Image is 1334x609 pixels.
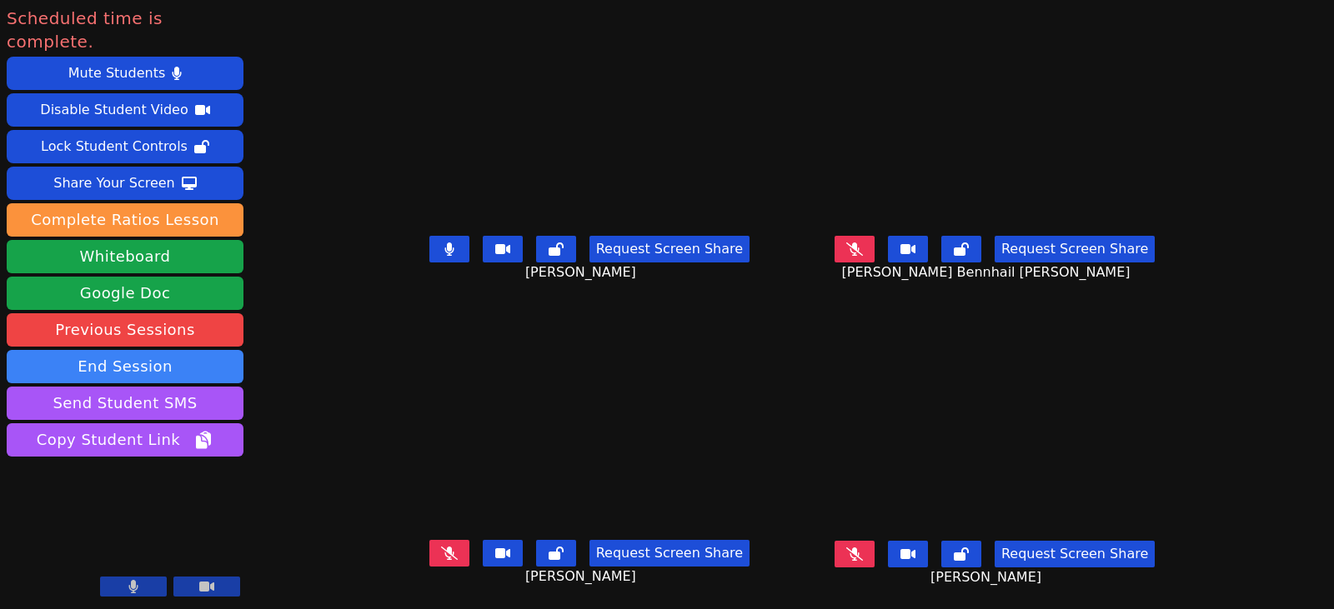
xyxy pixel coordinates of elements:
button: Lock Student Controls [7,130,243,163]
button: Request Screen Share [995,236,1155,262]
button: Send Student SMS [7,387,243,420]
button: Whiteboard [7,240,243,273]
div: Mute Students [68,60,165,87]
button: Share Your Screen [7,167,243,200]
button: Request Screen Share [995,541,1155,567]
button: End Session [7,350,243,383]
button: Request Screen Share [589,540,750,567]
a: Google Doc [7,277,243,310]
span: [PERSON_NAME] [930,567,1046,587]
span: [PERSON_NAME] [525,262,640,282]
button: Copy Student Link [7,423,243,457]
a: Previous Sessions [7,313,243,347]
div: Share Your Screen [53,170,175,197]
span: Copy Student Link [37,428,213,452]
div: Disable Student Video [40,97,188,123]
button: Request Screen Share [589,236,750,262]
span: Scheduled time is complete. [7,7,243,53]
button: Disable Student Video [7,93,243,127]
div: Lock Student Controls [41,133,188,160]
span: [PERSON_NAME] [525,567,640,587]
span: [PERSON_NAME] Bennhail [PERSON_NAME] [842,262,1135,282]
button: Complete Ratios Lesson [7,203,243,237]
button: Mute Students [7,57,243,90]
